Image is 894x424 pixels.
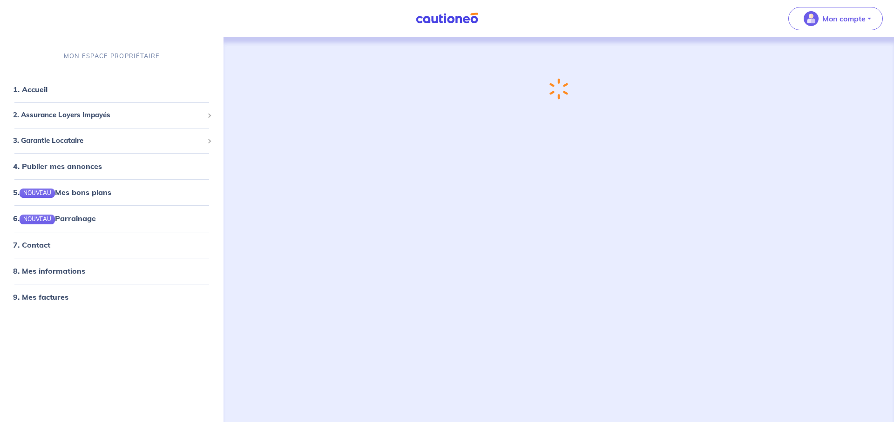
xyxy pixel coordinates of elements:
[822,13,866,24] p: Mon compte
[549,78,568,100] img: loading-spinner
[4,236,220,254] div: 7. Contact
[4,157,220,175] div: 4. Publier mes annonces
[13,85,47,94] a: 1. Accueil
[13,214,96,223] a: 6.NOUVEAUParrainage
[4,209,220,228] div: 6.NOUVEAUParrainage
[4,80,220,99] div: 1. Accueil
[64,52,160,61] p: MON ESPACE PROPRIÉTAIRE
[13,188,111,197] a: 5.NOUVEAUMes bons plans
[4,183,220,202] div: 5.NOUVEAUMes bons plans
[4,288,220,306] div: 9. Mes factures
[13,292,68,302] a: 9. Mes factures
[13,135,203,146] span: 3. Garantie Locataire
[4,262,220,280] div: 8. Mes informations
[13,162,102,171] a: 4. Publier mes annonces
[804,11,819,26] img: illu_account_valid_menu.svg
[412,13,482,24] img: Cautioneo
[13,266,85,276] a: 8. Mes informations
[4,132,220,150] div: 3. Garantie Locataire
[4,106,220,124] div: 2. Assurance Loyers Impayés
[13,240,50,249] a: 7. Contact
[788,7,883,30] button: illu_account_valid_menu.svgMon compte
[13,110,203,121] span: 2. Assurance Loyers Impayés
